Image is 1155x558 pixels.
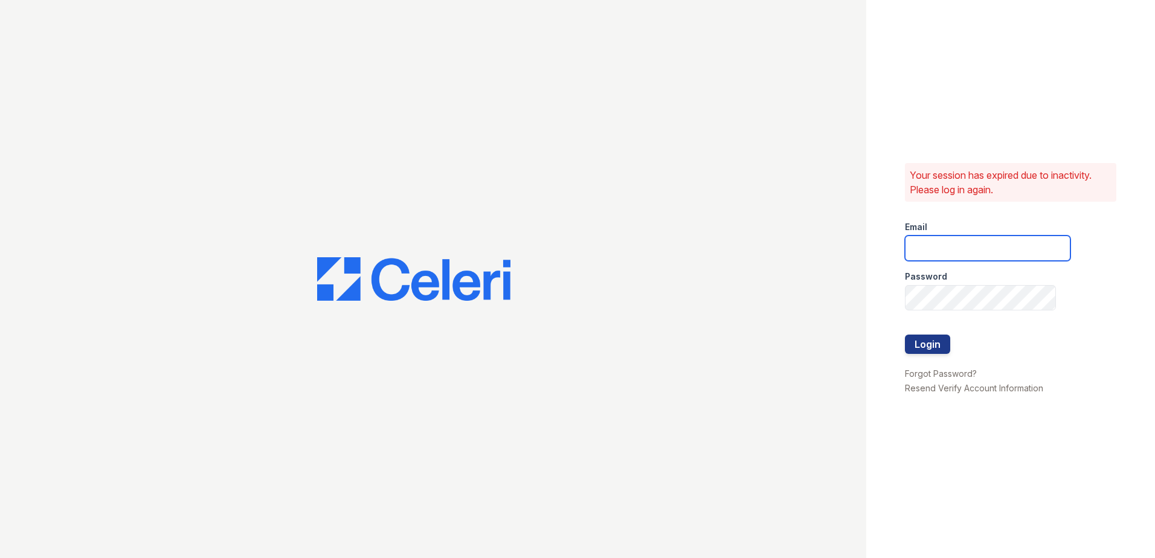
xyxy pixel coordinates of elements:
img: CE_Logo_Blue-a8612792a0a2168367f1c8372b55b34899dd931a85d93a1a3d3e32e68fde9ad4.png [317,257,510,301]
p: Your session has expired due to inactivity. Please log in again. [910,168,1112,197]
a: Resend Verify Account Information [905,383,1043,393]
label: Email [905,221,927,233]
a: Forgot Password? [905,368,977,379]
label: Password [905,271,947,283]
button: Login [905,335,950,354]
